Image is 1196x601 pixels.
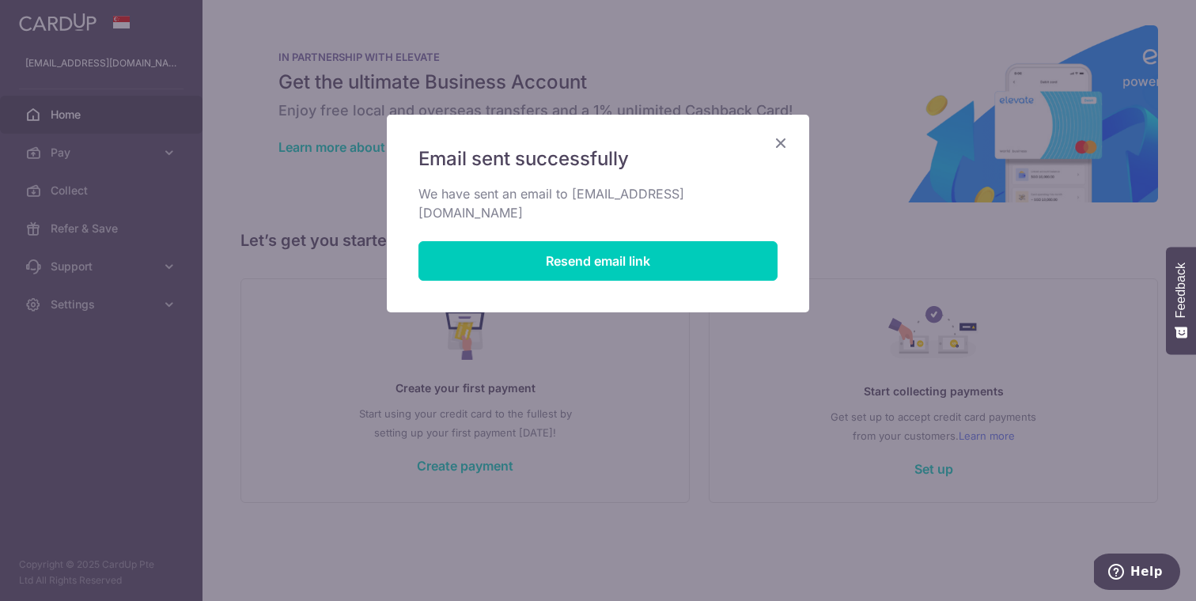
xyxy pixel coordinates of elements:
p: We have sent an email to [EMAIL_ADDRESS][DOMAIN_NAME] [418,184,778,222]
button: Feedback - Show survey [1166,247,1196,354]
span: Email sent successfully [418,146,629,172]
button: Resend email link [418,241,778,281]
button: Close [771,134,790,153]
span: Feedback [1174,263,1188,318]
iframe: Opens a widget where you can find more information [1094,554,1180,593]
